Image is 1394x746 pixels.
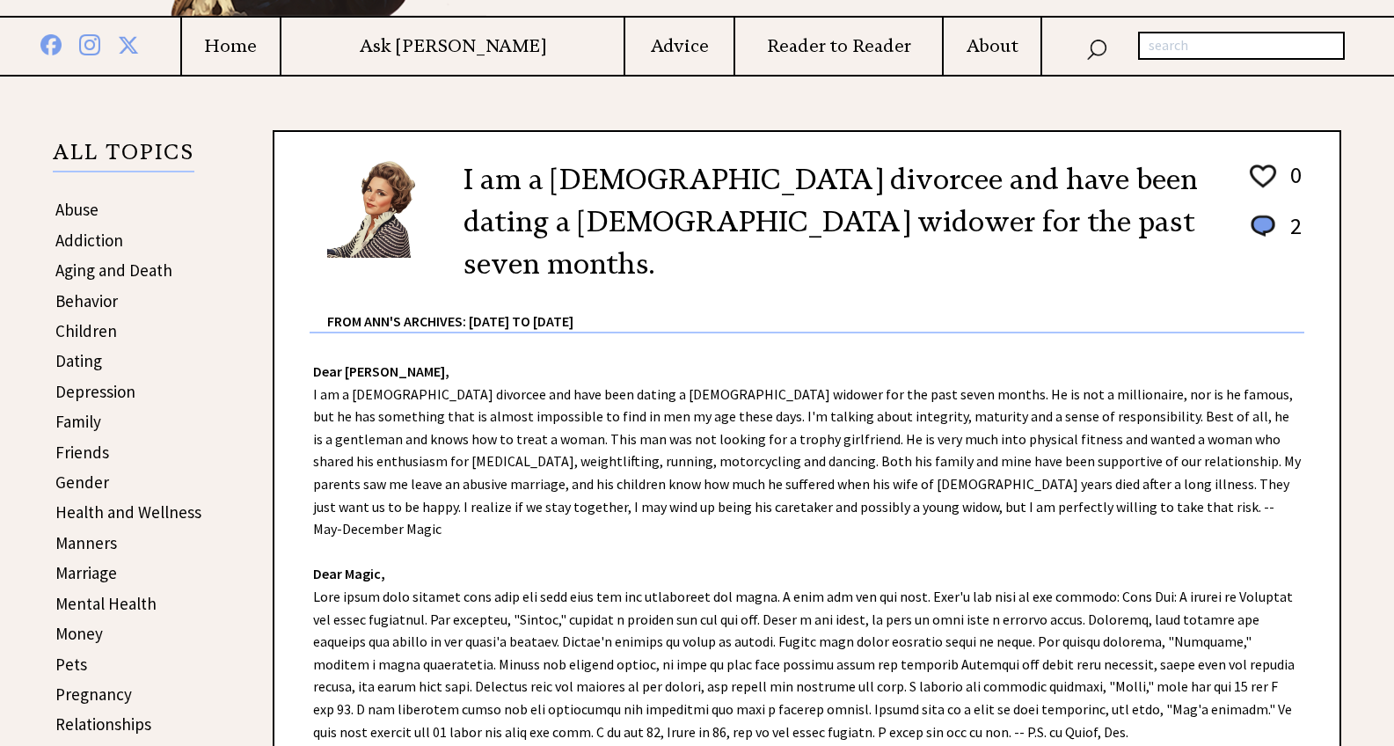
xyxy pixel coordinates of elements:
a: Advice [625,35,733,57]
a: Money [55,623,103,644]
a: Health and Wellness [55,501,201,523]
strong: Dear [PERSON_NAME], [313,362,449,380]
input: search [1138,32,1345,60]
img: instagram%20blue.png [79,31,100,55]
div: From Ann's Archives: [DATE] to [DATE] [327,285,1304,332]
a: Marriage [55,562,117,583]
a: Pets [55,654,87,675]
a: Mental Health [55,593,157,614]
img: search_nav.png [1086,35,1107,61]
a: Abuse [55,199,99,220]
a: Manners [55,532,117,553]
a: Ask [PERSON_NAME] [281,35,624,57]
img: Ann6%20v2%20small.png [327,158,437,258]
img: message_round%201.png [1247,212,1279,240]
a: Friends [55,442,109,463]
img: facebook%20blue.png [40,31,62,55]
strong: Dear Magic, [313,565,385,582]
a: Behavior [55,290,118,311]
a: Home [182,35,280,57]
a: Dating [55,350,102,371]
a: Relationships [55,713,151,735]
a: Depression [55,381,135,402]
a: Reader to Reader [735,35,943,57]
td: 0 [1281,160,1303,209]
h2: I am a [DEMOGRAPHIC_DATA] divorcee and have been dating a [DEMOGRAPHIC_DATA] widower for the past... [463,158,1221,285]
a: Gender [55,472,109,493]
p: ALL TOPICS [53,143,194,172]
img: x%20blue.png [118,32,139,55]
a: About [944,35,1040,57]
img: heart_outline%201.png [1247,161,1279,192]
a: Family [55,411,101,432]
a: Pregnancy [55,684,132,705]
a: Addiction [55,230,123,251]
a: Aging and Death [55,260,172,281]
td: 2 [1281,211,1303,258]
a: Children [55,320,117,341]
